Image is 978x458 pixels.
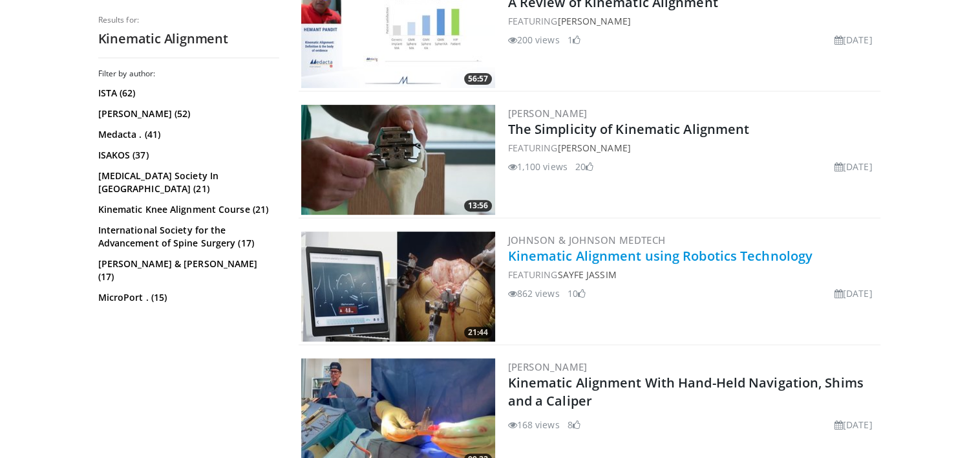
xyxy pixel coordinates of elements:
div: FEATURING [508,141,878,155]
li: [DATE] [834,287,873,300]
img: 30753e4d-a021-4622-9f48-a3337ebf0a34.300x170_q85_crop-smart_upscale.jpg [301,105,495,215]
a: ISAKOS (37) [98,149,276,162]
li: 8 [568,418,580,431]
a: [PERSON_NAME] [557,15,630,27]
a: 21:44 [301,232,495,342]
li: [DATE] [834,33,873,47]
p: Results for: [98,15,279,25]
span: 56:57 [464,73,492,85]
a: Kinematic Alignment With Hand-Held Navigation, Shims and a Caliper [508,374,864,409]
a: Johnson & Johnson MedTech [508,234,666,246]
li: 1 [568,33,580,47]
li: 200 views [508,33,560,47]
li: 168 views [508,418,560,431]
li: [DATE] [834,160,873,173]
a: Sayfe Jassim [557,268,616,281]
a: [PERSON_NAME] & [PERSON_NAME] (17) [98,257,276,283]
li: [DATE] [834,418,873,431]
div: FEATURING [508,14,878,28]
a: The Simplicity of Kinematic Alignment [508,120,750,138]
a: [PERSON_NAME] (52) [98,107,276,120]
a: MicroPort . (15) [98,291,276,304]
h2: Kinematic Alignment [98,30,279,47]
div: FEATURING [508,268,878,281]
a: Kinematic Alignment using Robotics Technology [508,247,813,265]
a: ISTA (62) [98,87,276,100]
a: [PERSON_NAME] [508,107,588,120]
li: 1,100 views [508,160,568,173]
a: [MEDICAL_DATA] Society In [GEOGRAPHIC_DATA] (21) [98,169,276,195]
span: 13:56 [464,200,492,212]
a: International Society for the Advancement of Spine Surgery (17) [98,224,276,250]
a: [PERSON_NAME] [508,360,588,373]
li: 10 [568,287,586,300]
a: 13:56 [301,105,495,215]
h3: Filter by author: [98,69,279,79]
a: Kinematic Knee Alignment Course (21) [98,203,276,216]
li: 862 views [508,287,560,300]
li: 20 [575,160,593,173]
img: 85482610-0380-4aae-aa4a-4a9be0c1a4f1.300x170_q85_crop-smart_upscale.jpg [301,232,495,342]
a: [PERSON_NAME] [557,142,630,154]
a: Medacta . (41) [98,128,276,141]
span: 21:44 [464,327,492,338]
